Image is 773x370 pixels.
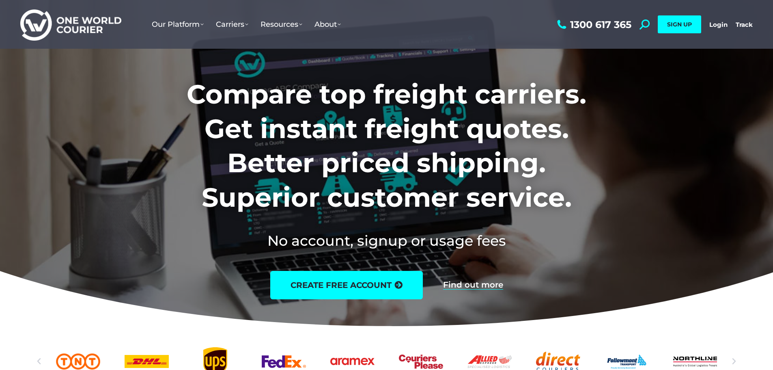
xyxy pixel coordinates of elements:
a: Carriers [210,12,254,37]
span: Our Platform [152,20,204,29]
a: Our Platform [146,12,210,37]
span: SIGN UP [667,21,692,28]
a: Track [736,21,753,28]
img: One World Courier [20,8,121,41]
h1: Compare top freight carriers. Get instant freight quotes. Better priced shipping. Superior custom... [133,77,640,214]
a: SIGN UP [658,15,701,33]
a: Login [709,21,728,28]
a: 1300 617 365 [555,19,631,30]
span: Carriers [216,20,248,29]
a: Resources [254,12,308,37]
a: About [308,12,347,37]
span: About [314,20,341,29]
h2: No account, signup or usage fees [133,231,640,251]
a: create free account [270,271,423,299]
span: Resources [261,20,302,29]
a: Find out more [443,281,503,290]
